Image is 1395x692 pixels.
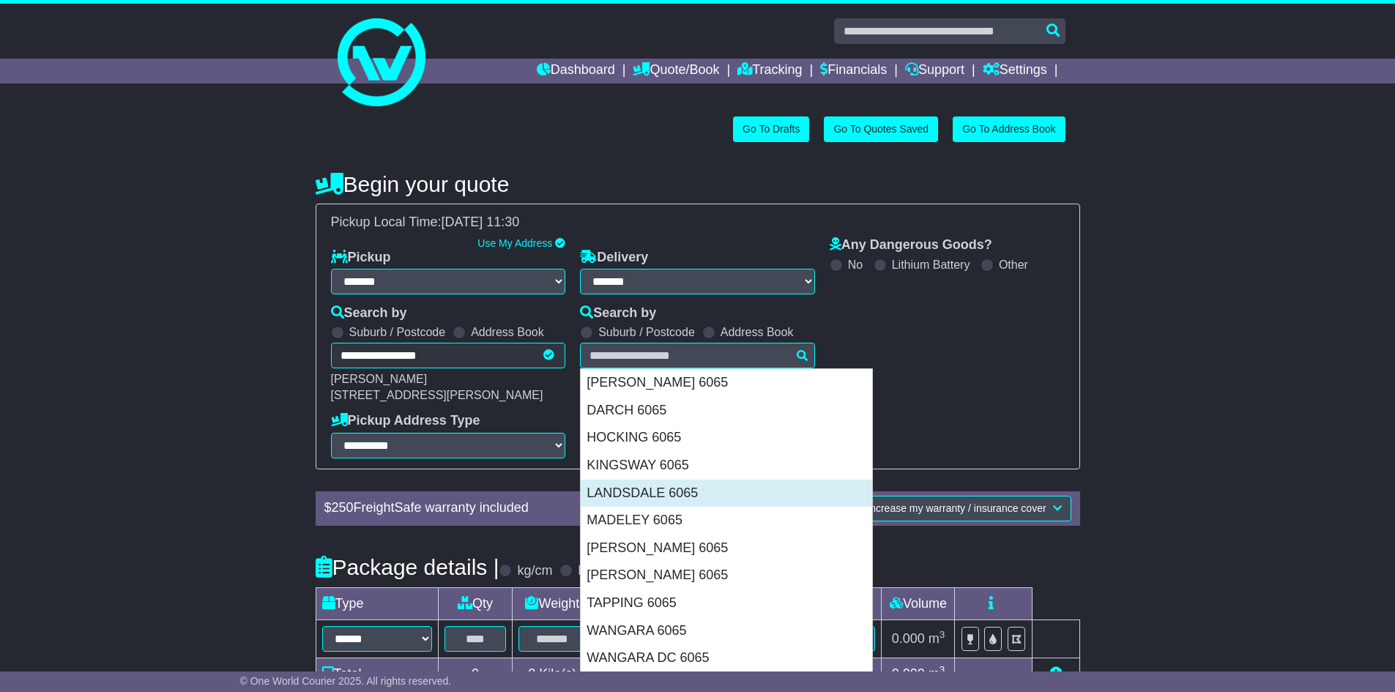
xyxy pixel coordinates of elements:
[1049,666,1063,681] a: Add new item
[581,644,872,672] div: WANGARA DC 6065
[581,452,872,480] div: KINGSWAY 6065
[983,59,1047,83] a: Settings
[598,325,695,339] label: Suburb / Postcode
[867,502,1046,514] span: Increase my warranty / insurance cover
[537,59,615,83] a: Dashboard
[471,325,544,339] label: Address Book
[581,535,872,562] div: [PERSON_NAME] 6065
[438,658,513,690] td: 0
[578,563,602,579] label: lb/in
[892,666,925,681] span: 0.000
[824,116,938,142] a: Go To Quotes Saved
[905,59,964,83] a: Support
[953,116,1065,142] a: Go To Address Book
[331,305,407,321] label: Search by
[633,59,719,83] a: Quote/Book
[830,237,992,253] label: Any Dangerous Goods?
[581,369,872,397] div: [PERSON_NAME] 6065
[513,658,592,690] td: Kilo(s)
[316,172,1080,196] h4: Begin your quote
[517,563,552,579] label: kg/cm
[513,587,592,620] td: Weight
[882,587,955,620] td: Volume
[581,507,872,535] div: MADELEY 6065
[316,555,499,579] h4: Package details |
[331,250,391,266] label: Pickup
[332,500,354,515] span: 250
[581,562,872,589] div: [PERSON_NAME] 6065
[316,658,438,690] td: Total
[848,258,863,272] label: No
[477,237,552,249] a: Use My Address
[581,397,872,425] div: DARCH 6065
[940,664,945,675] sup: 3
[733,116,809,142] a: Go To Drafts
[349,325,446,339] label: Suburb / Postcode
[999,258,1028,272] label: Other
[442,215,520,229] span: [DATE] 11:30
[528,666,535,681] span: 0
[331,413,480,429] label: Pickup Address Type
[929,666,945,681] span: m
[580,250,648,266] label: Delivery
[331,389,543,401] span: [STREET_ADDRESS][PERSON_NAME]
[317,500,740,516] div: $ FreightSafe warranty included
[331,373,428,385] span: [PERSON_NAME]
[324,215,1072,231] div: Pickup Local Time:
[316,587,438,620] td: Type
[581,617,872,645] div: WANGARA 6065
[581,424,872,452] div: HOCKING 6065
[892,258,970,272] label: Lithium Battery
[581,480,872,507] div: LANDSDALE 6065
[858,496,1071,521] button: Increase my warranty / insurance cover
[737,59,802,83] a: Tracking
[820,59,887,83] a: Financials
[581,589,872,617] div: TAPPING 6065
[438,587,513,620] td: Qty
[940,629,945,640] sup: 3
[892,631,925,646] span: 0.000
[721,325,794,339] label: Address Book
[580,305,656,321] label: Search by
[929,631,945,646] span: m
[240,675,452,687] span: © One World Courier 2025. All rights reserved.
